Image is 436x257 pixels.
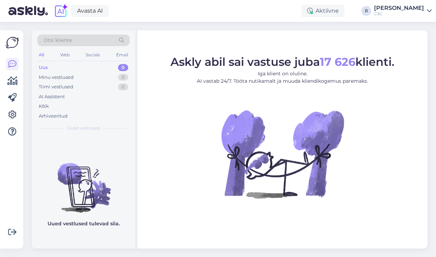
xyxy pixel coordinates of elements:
[39,74,74,81] div: Minu vestlused
[32,150,135,214] img: No chats
[361,6,371,16] div: R
[39,64,48,71] div: Uus
[59,50,71,59] div: Web
[118,64,128,71] div: 0
[374,5,424,11] div: [PERSON_NAME]
[84,50,101,59] div: Socials
[219,90,346,217] img: No Chat active
[301,5,344,17] div: Aktiivne
[374,11,424,17] div: C&C
[39,103,49,110] div: Kõik
[44,37,72,44] span: Otsi kliente
[118,83,128,90] div: 0
[115,50,130,59] div: Email
[6,36,19,49] img: Askly Logo
[48,220,120,227] p: Uued vestlused tulevad siia.
[320,55,355,69] b: 17 626
[67,125,100,131] span: Uued vestlused
[39,93,65,100] div: AI Assistent
[54,4,68,18] img: explore-ai
[71,5,109,17] a: Avasta AI
[37,50,45,59] div: All
[170,70,394,85] p: Iga klient on oluline. AI vastab 24/7. Tööta nutikamalt ja muuda kliendikogemus paremaks.
[118,74,128,81] div: 0
[170,55,394,69] span: Askly abil sai vastuse juba klienti.
[374,5,432,17] a: [PERSON_NAME]C&C
[39,113,68,120] div: Arhiveeritud
[39,83,73,90] div: Tiimi vestlused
